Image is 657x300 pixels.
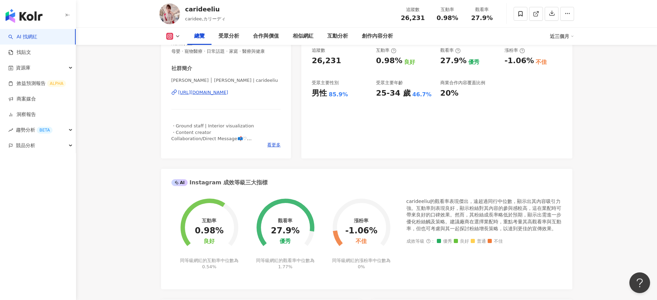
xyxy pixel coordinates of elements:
[179,258,240,270] div: 同等級網紅的互動率中位數為
[171,123,254,154] span: ・Ground staff | Interior visualization ・Content creator Collaboration/Direct Message📫♡ 我不是在機場✈就是在...
[488,239,503,244] span: 不佳
[185,16,226,21] span: caridee,カリーディ
[629,272,650,293] iframe: Help Scout Beacon - Open
[185,5,226,13] div: carideeliu
[171,179,188,186] div: AI
[312,56,341,66] div: 26,231
[376,47,396,54] div: 互動率
[16,60,30,76] span: 資源庫
[345,226,377,236] div: -1.06%
[178,89,228,96] div: [URL][DOMAIN_NAME]
[271,226,300,236] div: 27.9%
[194,32,205,40] div: 總覽
[362,32,393,40] div: 創作內容分析
[440,88,459,99] div: 20%
[356,238,367,245] div: 不佳
[171,179,268,186] div: Instagram 成效等級三大指標
[253,32,279,40] div: 合作與價值
[8,111,36,118] a: 洞察報告
[354,218,368,223] div: 漲粉率
[437,239,452,244] span: 優秀
[312,47,325,54] div: 追蹤數
[171,65,192,72] div: 社群簡介
[469,6,495,13] div: 觀看率
[204,238,215,245] div: 良好
[159,3,180,24] img: KOL Avatar
[406,198,562,232] div: carideeliu的觀看率表現傑出，遠超過同行中位數，顯示出其內容吸引力強。互動率則表現良好，顯示粉絲對其內容的參與感較高，這在業配時可帶來良好的口碑效果。然而，其粉絲成長率略低於預期，顯示出...
[406,239,562,244] div: 成效等級 ：
[171,77,281,84] span: [PERSON_NAME] │ [PERSON_NAME] | carideeliu
[400,6,426,13] div: 追蹤數
[202,264,216,269] span: 0.54%
[312,80,339,86] div: 受眾主要性別
[505,47,525,54] div: 漲粉率
[434,6,461,13] div: 互動率
[550,31,574,42] div: 近三個月
[505,56,534,66] div: -1.06%
[471,14,492,21] span: 27.9%
[280,238,291,245] div: 優秀
[37,127,53,134] div: BETA
[536,58,547,66] div: 不佳
[16,138,35,153] span: 競品分析
[440,80,485,86] div: 商業合作內容覆蓋比例
[6,9,43,23] img: logo
[267,142,281,148] span: 看更多
[440,47,461,54] div: 觀看率
[404,58,415,66] div: 良好
[8,96,36,103] a: 商案媒合
[376,88,411,99] div: 25-34 歲
[358,264,365,269] span: 0%
[329,91,348,98] div: 85.9%
[376,56,402,66] div: 0.98%
[293,32,313,40] div: 相似網紅
[327,32,348,40] div: 互動分析
[454,239,469,244] span: 良好
[376,80,403,86] div: 受眾主要年齡
[8,49,31,56] a: 找貼文
[437,14,458,21] span: 0.98%
[401,14,425,21] span: 26,231
[278,264,292,269] span: 1.77%
[16,122,53,138] span: 趨勢分析
[218,32,239,40] div: 受眾分析
[255,258,316,270] div: 同等級網紅的觀看率中位數為
[171,89,281,96] a: [URL][DOMAIN_NAME]
[468,58,479,66] div: 優秀
[440,56,467,66] div: 27.9%
[171,48,281,55] span: 母嬰 · 寵物醫療 · 日常話題 · 家庭 · 醫療與健康
[8,128,13,133] span: rise
[195,226,224,236] div: 0.98%
[412,91,432,98] div: 46.7%
[471,239,486,244] span: 普通
[202,218,216,223] div: 互動率
[8,33,37,40] a: searchAI 找網紅
[278,218,292,223] div: 觀看率
[312,88,327,99] div: 男性
[331,258,392,270] div: 同等級網紅的漲粉率中位數為
[8,80,66,87] a: 效益預測報告ALPHA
